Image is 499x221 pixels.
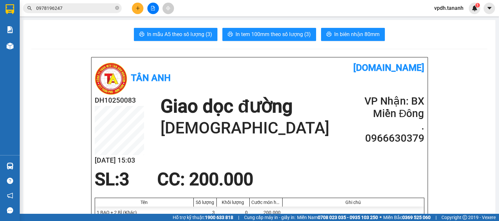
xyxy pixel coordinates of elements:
[476,3,479,8] span: 1
[429,4,469,12] span: vpdh.tananh
[250,207,283,218] div: 200.000
[134,28,217,41] button: printerIn mẫu A5 theo số lượng (3)
[7,43,13,50] img: warehouse-icon
[475,3,480,8] sup: 1
[194,207,217,218] div: 3
[6,4,14,14] img: logo-vxr
[161,95,329,118] h1: Giao dọc đường
[115,5,119,11] span: close-circle
[95,95,144,106] h2: DH10250083
[95,155,144,166] h2: [DATE] 15:03
[236,30,311,38] span: In tem 100mm theo số lượng (3)
[222,28,316,41] button: printerIn tem 100mm theo số lượng (3)
[97,200,192,205] div: Tên
[383,214,431,221] span: Miền Bắc
[238,214,239,221] span: |
[161,118,329,139] h1: [DEMOGRAPHIC_DATA]
[115,6,119,10] span: close-circle
[297,214,378,221] span: Miền Nam
[139,31,144,38] span: printer
[472,5,478,11] img: icon-new-feature
[153,170,257,189] div: CC : 200.000
[205,215,233,220] strong: 1900 633 818
[321,28,385,41] button: printerIn biên nhận 80mm
[7,192,13,199] span: notification
[436,214,437,221] span: |
[353,62,424,73] b: [DOMAIN_NAME]
[166,6,170,10] span: aim
[36,5,114,12] input: Tìm tên, số ĐT hoặc mã đơn
[119,169,129,190] span: 3
[95,169,119,190] span: SL:
[217,207,250,218] div: 0
[244,214,295,221] span: Cung cấp máy in - giấy in:
[345,120,424,132] h2: .
[487,5,492,11] span: caret-down
[484,3,495,14] button: caret-down
[7,163,13,170] img: warehouse-icon
[147,30,212,38] span: In mẫu A5 theo số lượng (3)
[251,200,281,205] div: Cước món hàng
[132,3,143,14] button: plus
[27,6,32,10] span: search
[136,6,140,10] span: plus
[318,215,378,220] strong: 0708 023 035 - 0935 103 250
[95,62,128,95] img: logo.jpg
[173,214,233,221] span: Hỗ trợ kỹ thuật:
[7,178,13,184] span: question-circle
[228,31,233,38] span: printer
[380,216,382,219] span: ⚪️
[147,3,159,14] button: file-add
[284,200,422,205] div: Ghi chú
[162,3,174,14] button: aim
[95,207,194,218] div: 1 BAO + 2 BÌ (Khác)
[402,215,431,220] strong: 0369 525 060
[195,200,215,205] div: Số lượng
[345,95,424,120] h2: VP Nhận: BX Miền Đông
[462,215,467,220] span: copyright
[345,132,424,145] h2: 0966630379
[7,26,13,33] img: solution-icon
[218,200,248,205] div: Khối lượng
[326,31,332,38] span: printer
[131,72,171,83] b: Tân Anh
[334,30,380,38] span: In biên nhận 80mm
[151,6,155,10] span: file-add
[7,207,13,213] span: message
